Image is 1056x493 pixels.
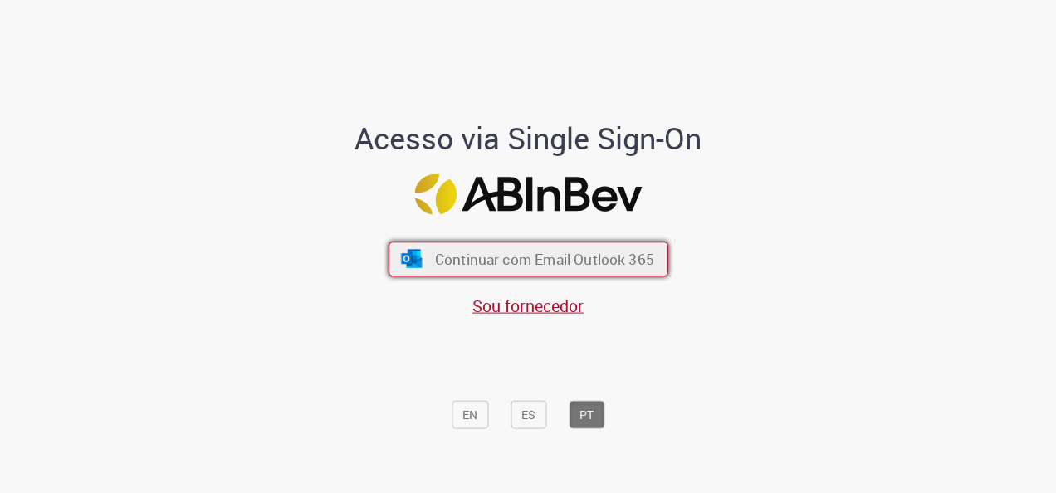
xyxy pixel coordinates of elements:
img: Logo ABInBev [414,174,642,215]
span: Continuar com Email Outlook 365 [434,250,653,269]
button: ícone Azure/Microsoft 360 Continuar com Email Outlook 365 [389,242,668,276]
img: ícone Azure/Microsoft 360 [399,250,423,268]
a: Sou fornecedor [472,294,584,316]
button: ES [511,400,546,428]
button: PT [569,400,604,428]
button: EN [452,400,488,428]
h1: Acesso via Single Sign-On [298,121,759,154]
